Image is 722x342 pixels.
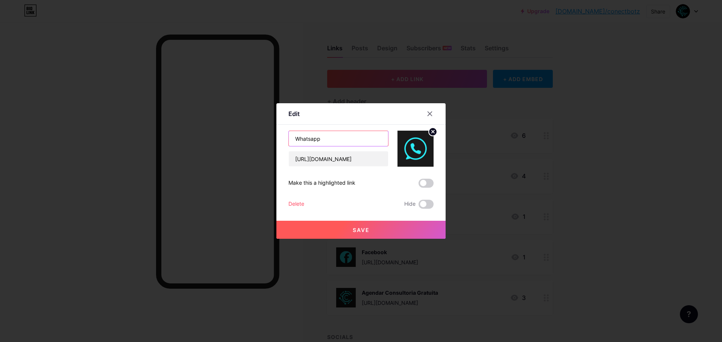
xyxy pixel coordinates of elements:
[353,227,370,233] span: Save
[397,131,434,167] img: link_thumbnail
[288,200,304,209] div: Delete
[276,221,446,239] button: Save
[289,151,388,166] input: URL
[404,200,416,209] span: Hide
[288,179,355,188] div: Make this a highlighted link
[288,109,300,118] div: Edit
[289,131,388,146] input: Title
